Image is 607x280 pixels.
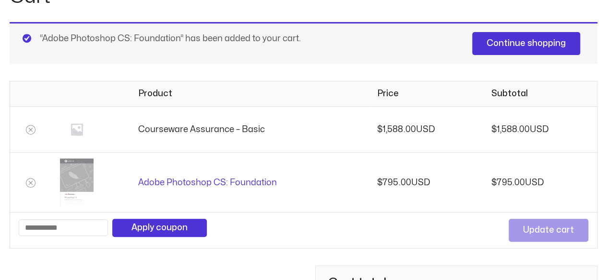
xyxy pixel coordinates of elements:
[26,178,36,188] a: Remove Adobe Photoshop CS: Foundation from cart
[130,81,369,106] th: Product
[472,32,580,55] a: Continue shopping
[26,125,36,134] a: Remove Courseware Assurance - Basic from cart
[491,125,530,134] bdi: 1,588.00
[491,125,497,134] span: $
[130,106,369,152] th: Courseware Assurance – Basic
[112,219,207,237] button: Apply coupon
[377,179,382,187] span: $
[491,179,497,187] span: $
[483,81,597,106] th: Subtotal
[138,179,277,187] a: Adobe Photoshop CS: Foundation
[377,125,382,134] span: $
[60,112,94,146] img: Placeholder
[60,158,94,206] img: Adobe Photoshop CS: Foundation
[377,125,416,134] bdi: 1,588.00
[377,179,411,187] bdi: 795.00
[509,219,588,242] button: Update cart
[369,81,483,106] th: Price
[491,179,525,187] bdi: 795.00
[10,22,597,64] div: “Adobe Photoshop CS: Foundation” has been added to your cart.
